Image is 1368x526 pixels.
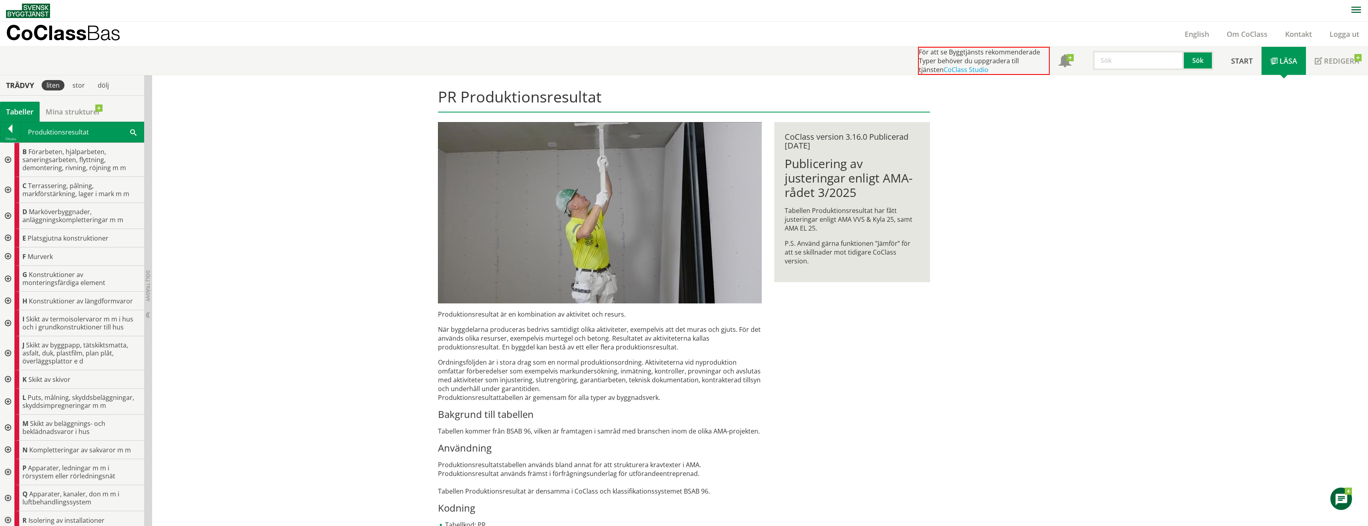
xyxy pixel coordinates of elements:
[1324,56,1359,66] span: Redigera
[22,252,26,261] span: F
[438,460,762,496] p: Produktionsresultatstabellen används bland annat för att strukturera kravtexter i AMA. Produktion...
[22,490,119,506] span: Apparater, kanaler, don m m i luftbehandlingssystem
[68,80,90,90] div: stor
[785,133,920,150] div: CoClass version 3.16.0 Publicerad [DATE]
[785,206,920,233] p: Tabellen Produktionsresultat har fått justeringar enligt AMA VVS & Kyla 25, samt AMA EL 25.
[1218,29,1276,39] a: Om CoClass
[42,80,64,90] div: liten
[22,393,134,410] span: Puts, målning, skyddsbeläggningar, skyddsimpregneringar m m
[2,81,38,90] div: Trädvy
[28,516,104,525] span: Isolering av installationer
[22,375,27,384] span: K
[1222,47,1262,75] a: Start
[22,315,24,323] span: I
[438,502,762,514] h3: Kodning
[6,22,138,46] a: CoClassBas
[145,270,151,301] span: Dölj trädvy
[1262,47,1306,75] a: Läsa
[1321,29,1368,39] a: Logga ut
[22,419,105,436] span: Skikt av beläggnings- och beklädnadsvaror i hus
[28,234,108,243] span: Platsgjutna konstruktioner
[29,297,133,305] span: Konstruktioner av längdformvaror
[918,47,1050,75] div: För att se Byggtjänsts rekommenderade Typer behöver du uppgradera till tjänsten
[438,122,762,303] img: pr-tabellen-spackling-tak-3.jpg
[22,270,27,279] span: G
[1184,51,1213,70] button: Sök
[22,207,27,216] span: D
[21,122,144,142] div: Produktionsresultat
[40,102,106,122] a: Mina strukturer
[28,375,70,384] span: Skikt av skivor
[1306,47,1368,75] a: Redigera
[6,28,121,37] p: CoClass
[86,21,121,44] span: Bas
[22,270,105,287] span: Konstruktioner av monteringsfärdiga element
[1059,55,1071,68] span: Notifikationer
[93,80,114,90] div: dölj
[944,65,988,74] a: CoClass Studio
[438,325,762,351] p: När byggdelarna produceras bedrivs samtidigt olika aktiviteter, exempelvis att det muras och gjut...
[22,464,115,480] span: Apparater, ledningar m m i rörsystem eller rörledningsnät
[22,446,28,454] span: N
[22,181,26,190] span: C
[1276,29,1321,39] a: Kontakt
[0,136,20,142] div: Tillbaka
[438,88,930,112] h1: PR Produktionsresultat
[438,358,762,402] p: Ordningsföljden är i stora drag som en normal produktionsordning. Aktiviteterna vid nyproduktion ...
[1176,29,1218,39] a: English
[6,4,50,18] img: Svensk Byggtjänst
[438,408,762,420] h3: Bakgrund till tabellen
[1280,56,1297,66] span: Läsa
[22,147,27,156] span: B
[22,419,28,428] span: M
[1093,51,1184,70] input: Sök
[130,128,137,136] span: Sök i tabellen
[22,147,126,172] span: Förarbeten, hjälparbeten, saneringsarbeten, flyttning, demontering, rivning, röjning m m
[22,464,26,472] span: P
[438,310,762,319] p: Produktionsresultat är en kombination av aktivitet och resurs.
[28,252,53,261] span: Murverk
[785,157,920,200] h1: Publicering av justeringar enligt AMA-rådet 3/2025
[29,446,131,454] span: Kompletteringar av sakvaror m m
[438,427,762,436] p: Tabellen kommer från BSAB 96, vilken är framtagen i samråd med branschen inom de olika AMA-projek...
[22,234,26,243] span: E
[22,207,123,224] span: Marköverbyggnader, anläggningskompletteringar m m
[785,239,920,265] p: P.S. Använd gärna funktionen ”Jämför” för att se skillnader mot tidigare CoClass version.
[22,490,28,498] span: Q
[22,315,133,331] span: Skikt av termoisolervaror m m i hus och i grundkonstruktioner till hus
[22,341,24,349] span: J
[22,341,128,365] span: Skikt av byggpapp, tätskiktsmatta, asfalt, duk, plastfilm, plan plåt, överläggsplattor e d
[438,442,762,454] h3: Användning
[22,516,27,525] span: R
[22,181,129,198] span: Terrassering, pålning, markförstärkning, lager i mark m m
[22,393,26,402] span: L
[1231,56,1253,66] span: Start
[22,297,27,305] span: H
